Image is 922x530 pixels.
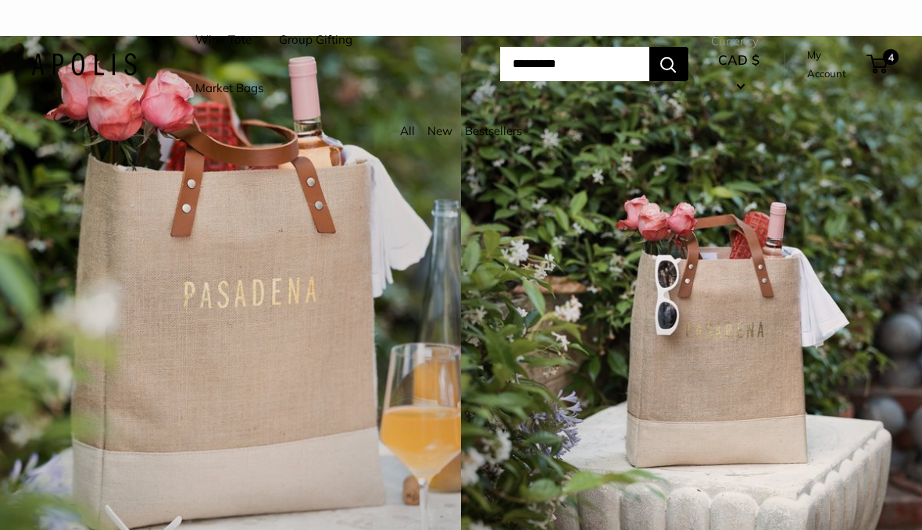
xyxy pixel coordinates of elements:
[649,47,688,81] button: Search
[400,123,415,138] a: All
[711,48,767,98] button: CAD $
[868,55,888,73] a: 4
[711,30,767,52] span: Currency
[500,47,649,81] input: Search...
[465,123,522,138] a: Bestsellers
[31,53,137,76] img: Apolis
[718,52,759,68] span: CAD $
[883,49,899,65] span: 4
[195,77,263,99] a: Market Bags
[279,29,352,51] a: Group Gifting
[807,45,861,84] a: My Account
[427,123,452,138] a: New
[195,29,252,51] a: Wine Tote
